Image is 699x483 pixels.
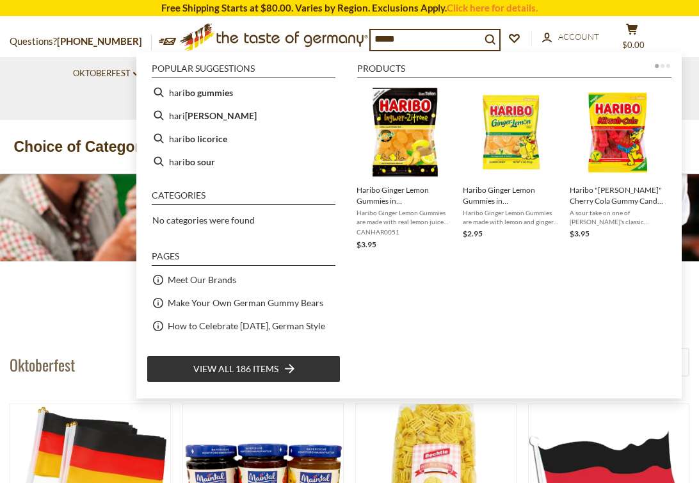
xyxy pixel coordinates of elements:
span: A sour take on one of [PERSON_NAME]'s classic creations, these delicious sour gummy candies are s... [570,208,666,226]
span: Haribo Ginger Lemon Gummies are made with lemon and ginger concentrate for a delicious fruity tas... [463,208,559,226]
li: Products [357,64,671,78]
li: Make Your Own German Gummy Bears [147,291,341,315]
li: Pages [152,252,335,266]
a: Oktoberfest [73,67,139,81]
span: Haribo Ginger Lemon Gummies in [GEOGRAPHIC_DATA], 4 oz. [463,184,559,206]
li: haribo licorice [147,127,341,150]
span: $3.95 [570,229,590,238]
li: Haribo Ginger Lemon Gummies in Bag, 160g - Made in Germany [351,81,458,256]
span: Haribo Ginger Lemon Gummies in [GEOGRAPHIC_DATA], 160g - Made in [GEOGRAPHIC_DATA] [357,184,453,206]
span: $2.95 [463,229,483,238]
span: View all 186 items [193,362,278,376]
li: haribo sour [147,150,341,173]
li: Popular suggestions [152,64,335,78]
img: Haribo Ginger Lemon Gummies in Bag [465,86,558,179]
button: $0.00 [613,23,651,55]
a: Haribo "[PERSON_NAME]" Cherry Cola Gummy Candy, 175g - Made in [GEOGRAPHIC_DATA] ozA sour take on... [570,86,666,251]
span: Haribo Ginger Lemon Gummies are made with real lemon juice and real ginger concentrate for a deli... [357,208,453,226]
h1: Oktoberfest [10,355,75,374]
li: haribo german [147,104,341,127]
li: haribo gummies [147,81,341,104]
span: $0.00 [622,40,645,50]
li: Categories [152,191,335,205]
a: Click here for details. [447,2,538,13]
b: bo sour [185,154,215,169]
span: $3.95 [357,240,376,249]
a: Account [542,30,599,44]
a: Meet Our Brands [168,272,236,287]
li: View all 186 items [147,356,341,382]
a: Haribo Ginger Lemon Gummies in [GEOGRAPHIC_DATA], 160g - Made in [GEOGRAPHIC_DATA]Haribo Ginger L... [357,86,453,251]
a: Haribo Ginger Lemon Gummies in BagHaribo Ginger Lemon Gummies in [GEOGRAPHIC_DATA], 4 oz.Haribo G... [463,86,559,251]
b: [PERSON_NAME] [185,108,257,123]
span: No categories were found [152,215,255,225]
p: Questions? [10,33,152,50]
a: How to Celebrate [DATE], German Style [168,318,325,333]
li: How to Celebrate [DATE], German Style [147,315,341,338]
span: CANHAR0051 [357,227,453,236]
li: Meet Our Brands [147,268,341,291]
li: Haribo Ginger Lemon Gummies in Bag, 4 oz. [458,81,565,256]
a: Make Your Own German Gummy Bears [168,295,323,310]
b: bo gummies [185,85,233,100]
a: [PHONE_NUMBER] [57,35,142,47]
div: Instant Search Results [136,52,682,398]
span: Account [558,31,599,42]
span: Haribo "[PERSON_NAME]" Cherry Cola Gummy Candy, 175g - Made in [GEOGRAPHIC_DATA] oz [570,184,666,206]
b: bo licorice [185,131,227,146]
li: Haribo "Kirsch" Cherry Cola Gummy Candy, 175g - Made in Germany oz [565,81,671,256]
